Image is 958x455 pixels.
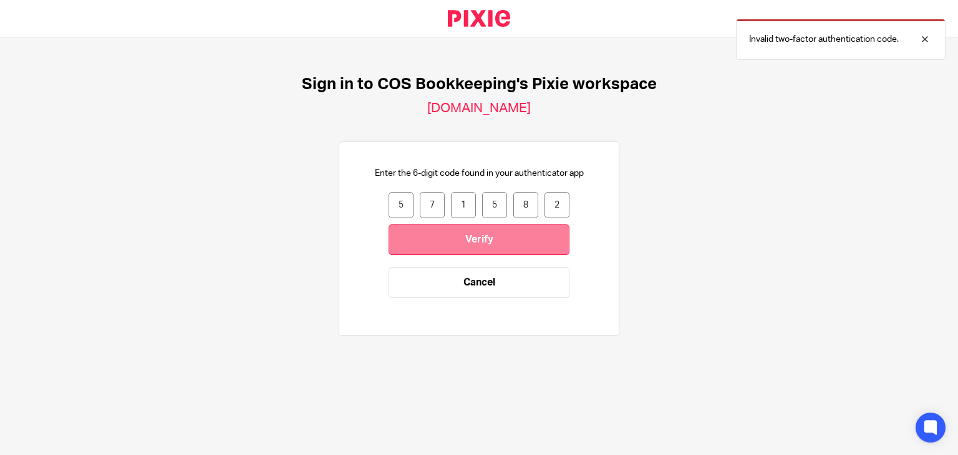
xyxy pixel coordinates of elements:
[375,167,584,180] p: Enter the 6-digit code found in your authenticator app
[302,75,657,94] h1: Sign in to COS Bookkeeping's Pixie workspace
[389,267,569,298] a: Cancel
[427,100,531,117] h2: [DOMAIN_NAME]
[749,33,899,45] p: Invalid two-factor authentication code.
[389,224,569,255] input: Verify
